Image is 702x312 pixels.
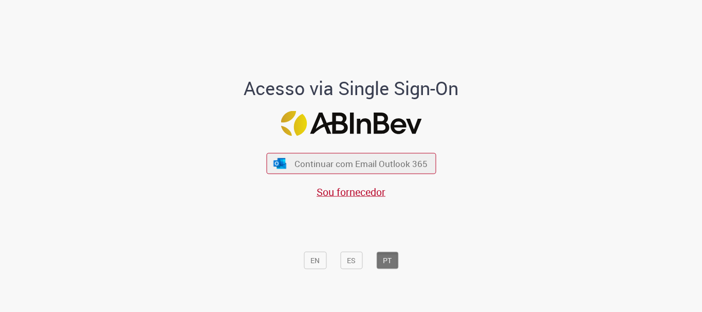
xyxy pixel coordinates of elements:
button: PT [376,252,398,269]
button: ícone Azure/Microsoft 360 Continuar com Email Outlook 365 [266,153,436,174]
button: ES [340,252,362,269]
img: ícone Azure/Microsoft 360 [273,158,287,169]
span: Continuar com Email Outlook 365 [294,158,428,170]
a: Sou fornecedor [317,185,385,199]
button: EN [304,252,326,269]
h1: Acesso via Single Sign-On [209,78,494,99]
img: Logo ABInBev [281,111,421,136]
